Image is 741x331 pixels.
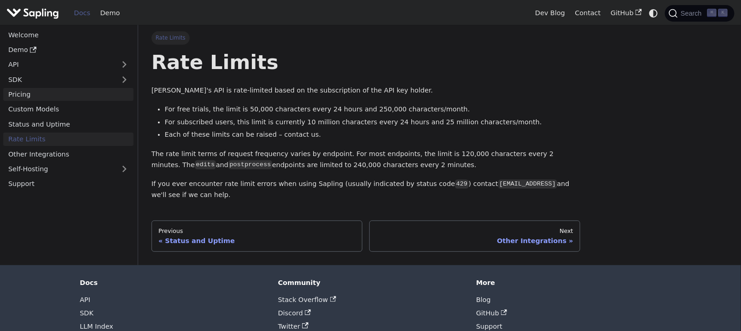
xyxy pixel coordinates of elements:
[165,104,581,115] li: For free trials, the limit is 50,000 characters every 24 hours and 250,000 characters/month.
[476,323,502,330] a: Support
[69,6,95,20] a: Docs
[718,9,728,17] kbd: K
[278,309,311,317] a: Discord
[165,129,581,140] li: Each of these limits can be raised – contact us.
[678,10,707,17] span: Search
[647,6,660,20] button: Switch between dark and light mode (currently system mode)
[278,323,309,330] a: Twitter
[115,58,134,71] button: Expand sidebar category 'API'
[80,279,265,287] div: Docs
[455,180,468,189] code: 429
[3,163,134,176] a: Self-Hosting
[376,237,573,245] div: Other Integrations
[278,279,463,287] div: Community
[476,296,491,303] a: Blog
[115,73,134,86] button: Expand sidebar category 'SDK'
[152,179,580,201] p: If you ever encounter rate limit errors when using Sapling (usually indicated by status code ) co...
[80,296,90,303] a: API
[152,221,580,252] nav: Docs pages
[152,85,580,96] p: [PERSON_NAME]'s API is rate-limited based on the subscription of the API key holder.
[476,279,661,287] div: More
[228,160,272,169] code: postprocess
[95,6,125,20] a: Demo
[606,6,647,20] a: GitHub
[3,73,115,86] a: SDK
[530,6,570,20] a: Dev Blog
[3,117,134,131] a: Status and Uptime
[3,43,134,57] a: Demo
[498,180,557,189] code: [EMAIL_ADDRESS]
[158,227,356,235] div: Previous
[376,227,573,235] div: Next
[152,149,580,171] p: The rate limit terms of request frequency varies by endpoint. For most endpoints, the limit is 12...
[152,50,580,75] h1: Rate Limits
[570,6,606,20] a: Contact
[476,309,508,317] a: GitHub
[3,103,134,116] a: Custom Models
[665,5,734,22] button: Search (Command+K)
[80,323,113,330] a: LLM Index
[707,9,717,17] kbd: ⌘
[369,221,580,252] a: NextOther Integrations
[3,177,134,191] a: Support
[195,160,216,169] code: edits
[152,221,362,252] a: PreviousStatus and Uptime
[6,6,62,20] a: Sapling.ai
[152,31,580,44] nav: Breadcrumbs
[3,88,134,101] a: Pricing
[152,31,190,44] span: Rate Limits
[3,147,134,161] a: Other Integrations
[165,117,581,128] li: For subscribed users, this limit is currently 10 million characters every 24 hours and 25 million...
[6,6,59,20] img: Sapling.ai
[80,309,93,317] a: SDK
[278,296,336,303] a: Stack Overflow
[3,58,115,71] a: API
[3,28,134,41] a: Welcome
[3,133,134,146] a: Rate Limits
[158,237,356,245] div: Status and Uptime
